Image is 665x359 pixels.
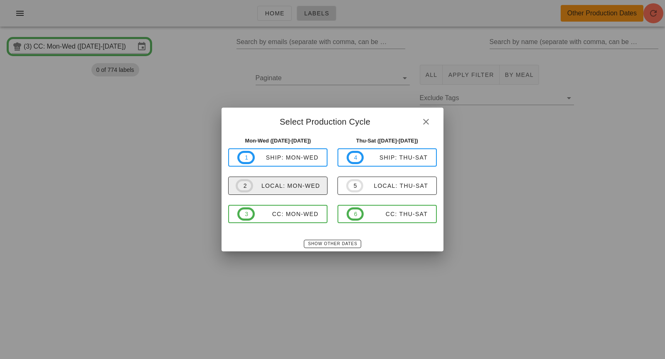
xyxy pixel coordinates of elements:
[304,240,361,248] button: Show Other Dates
[228,177,328,195] button: 2local: Mon-Wed
[244,209,248,219] span: 3
[253,182,320,189] div: local: Mon-Wed
[354,153,357,162] span: 4
[337,148,437,167] button: 4ship: Thu-Sat
[255,154,319,161] div: ship: Mon-Wed
[245,138,311,144] strong: Mon-Wed ([DATE]-[DATE])
[308,241,357,246] span: Show Other Dates
[353,181,357,190] span: 5
[337,205,437,223] button: 6CC: Thu-Sat
[354,209,357,219] span: 6
[364,154,428,161] div: ship: Thu-Sat
[228,148,328,167] button: 1ship: Mon-Wed
[356,138,418,144] strong: Thu-Sat ([DATE]-[DATE])
[364,211,428,217] div: CC: Thu-Sat
[222,108,443,133] div: Select Production Cycle
[363,182,428,189] div: local: Thu-Sat
[337,177,437,195] button: 5local: Thu-Sat
[244,153,248,162] span: 1
[243,181,246,190] span: 2
[255,211,319,217] div: CC: Mon-Wed
[228,205,328,223] button: 3CC: Mon-Wed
